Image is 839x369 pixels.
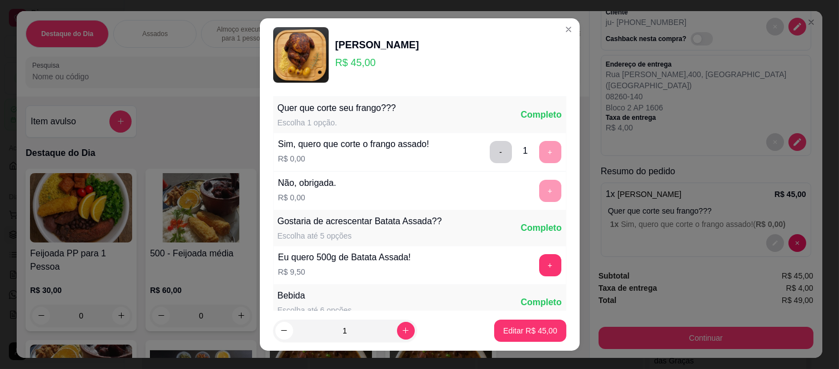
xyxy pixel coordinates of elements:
div: Completo [521,221,562,235]
div: Escolha até 5 opções [278,230,442,241]
div: 1 [523,144,528,158]
div: Gostaria de acrescentar Batata Assada?? [278,215,442,228]
img: product-image [273,27,329,83]
div: Quer que corte seu frango??? [278,102,396,115]
button: delete [490,141,512,163]
div: Completo [521,108,562,122]
button: increase-product-quantity [397,322,415,340]
button: Close [560,21,577,38]
div: Não, obrigada. [278,176,336,190]
div: Bebida [278,289,352,302]
button: decrease-product-quantity [275,322,293,340]
p: R$ 0,00 [278,192,336,203]
p: R$ 0,00 [278,153,429,164]
button: add [539,254,561,276]
div: Escolha até 6 opções [278,305,352,316]
p: R$ 45,00 [335,55,419,70]
p: Editar R$ 45,00 [503,325,557,336]
div: [PERSON_NAME] [335,37,419,53]
div: Escolha 1 opção. [278,117,396,128]
div: Completo [521,296,562,309]
button: Editar R$ 45,00 [494,320,566,342]
div: Sim, quero que corte o frango assado! [278,138,429,151]
div: Eu quero 500g de Batata Assada! [278,251,411,264]
p: R$ 9,50 [278,266,411,277]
